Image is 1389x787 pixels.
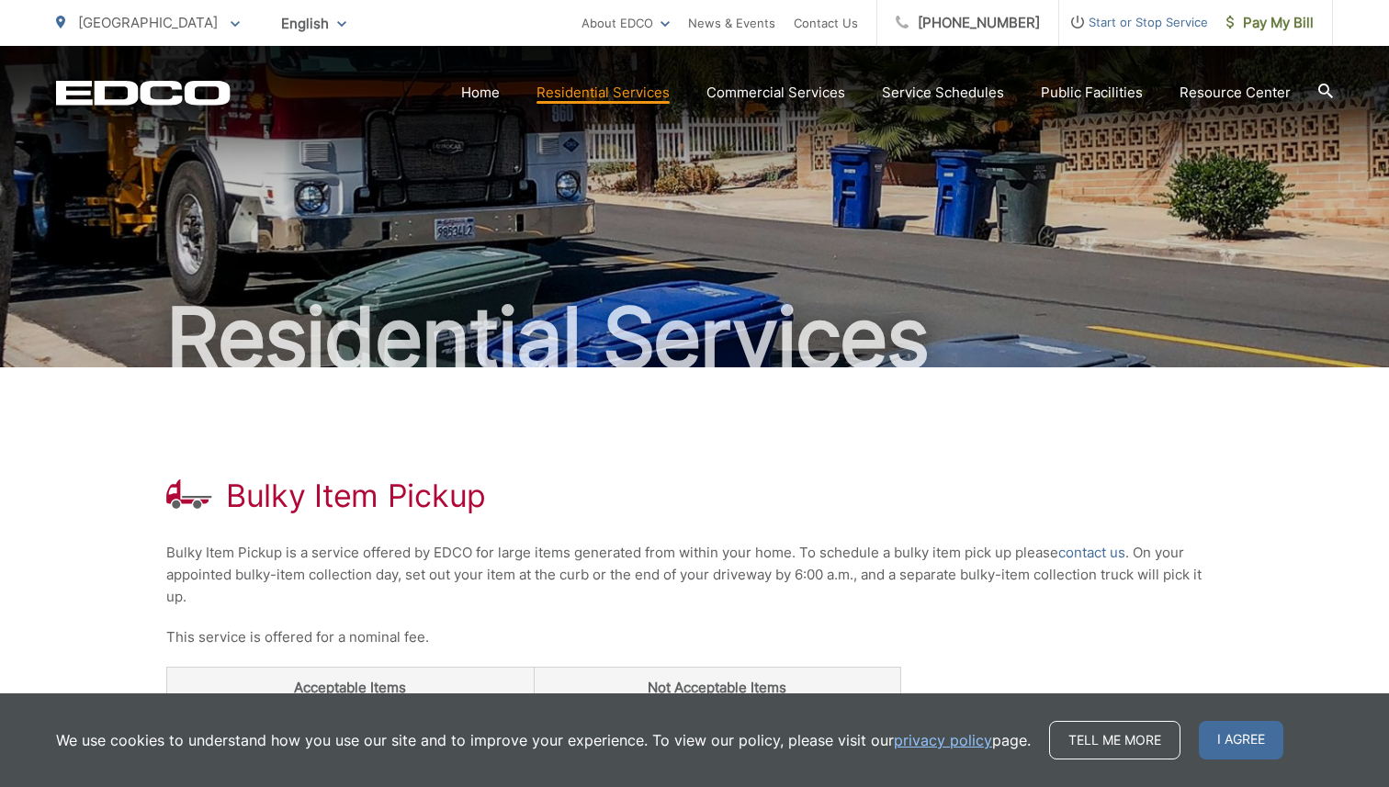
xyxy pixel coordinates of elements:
a: Resource Center [1180,82,1291,104]
strong: Acceptable Items [294,679,406,696]
a: Residential Services [536,82,670,104]
a: About EDCO [582,12,670,34]
span: [GEOGRAPHIC_DATA] [78,14,218,31]
span: English [267,7,360,39]
p: Bulky Item Pickup is a service offered by EDCO for large items generated from within your home. T... [166,542,1223,608]
a: News & Events [688,12,775,34]
p: This service is offered for a nominal fee. [166,626,1223,648]
strong: Not Acceptable Items [648,679,786,696]
p: We use cookies to understand how you use our site and to improve your experience. To view our pol... [56,729,1031,751]
a: Commercial Services [706,82,845,104]
span: Pay My Bill [1226,12,1314,34]
a: Contact Us [794,12,858,34]
a: Tell me more [1049,721,1180,759]
a: Service Schedules [882,82,1004,104]
a: privacy policy [894,729,992,751]
a: Public Facilities [1041,82,1143,104]
a: contact us [1058,542,1125,564]
h2: Residential Services [56,292,1333,384]
a: Home [461,82,500,104]
a: EDCD logo. Return to the homepage. [56,80,231,106]
span: I agree [1199,721,1283,759]
h1: Bulky Item Pickup [226,478,486,514]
